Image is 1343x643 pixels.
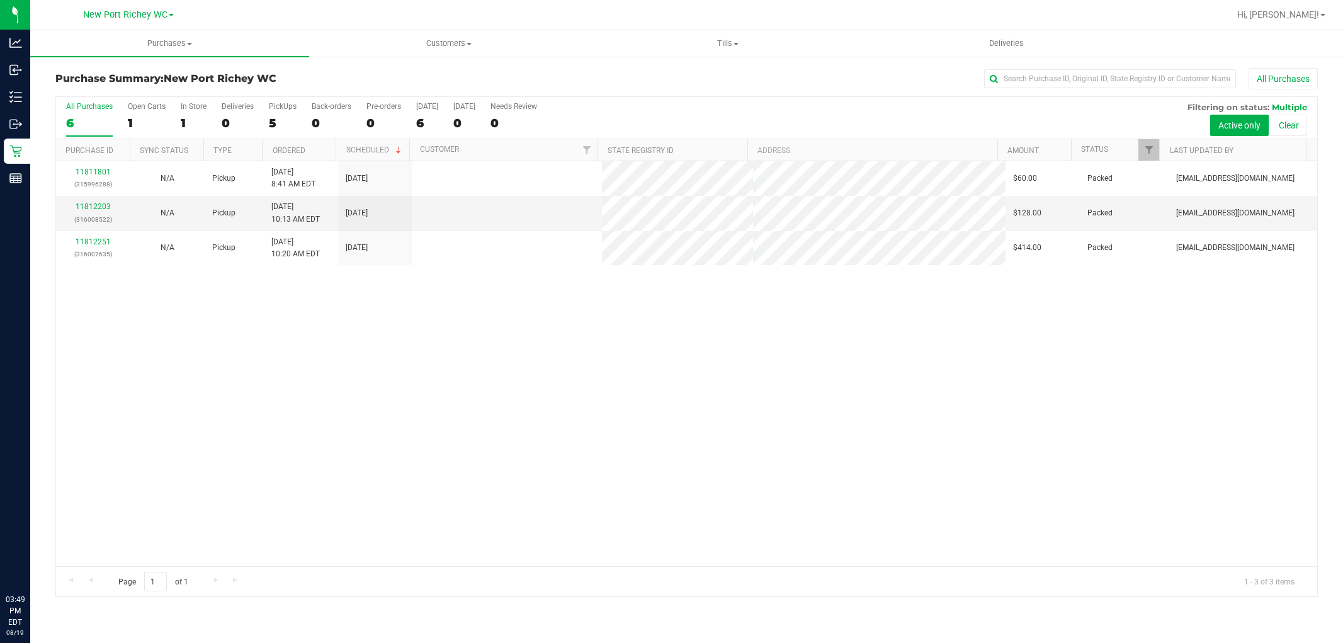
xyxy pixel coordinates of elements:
span: [DATE] 10:20 AM EDT [271,236,320,260]
span: Deliveries [972,38,1041,49]
a: Sync Status [140,146,188,155]
span: [DATE] 10:13 AM EDT [271,201,320,225]
span: $128.00 [1013,207,1041,219]
div: 6 [416,116,438,130]
span: Hi, [PERSON_NAME]! [1237,9,1319,20]
input: 1 [144,572,167,591]
span: Not Applicable [161,208,174,217]
div: In Store [181,102,207,111]
a: Customer [420,145,459,154]
a: Filter [1138,139,1159,161]
a: 11811801 [76,168,111,176]
a: Tills [588,30,867,57]
span: Pickup [212,207,235,219]
div: Needs Review [490,102,537,111]
p: 08/19 [6,628,25,637]
span: Page of 1 [108,572,198,591]
inline-svg: Retail [9,145,22,157]
inline-svg: Inventory [9,91,22,103]
span: Not Applicable [161,174,174,183]
span: [EMAIL_ADDRESS][DOMAIN_NAME] [1176,207,1295,219]
div: [DATE] [453,102,475,111]
inline-svg: Outbound [9,118,22,130]
div: Pre-orders [366,102,401,111]
div: 0 [222,116,254,130]
span: [EMAIL_ADDRESS][DOMAIN_NAME] [1176,242,1295,254]
span: Tills [589,38,866,49]
a: State Registry ID [608,146,674,155]
div: Back-orders [312,102,351,111]
span: Not Applicable [161,243,174,252]
button: N/A [161,242,174,254]
a: Scheduled [346,145,404,154]
div: 1 [128,116,166,130]
a: Type [213,146,232,155]
iframe: Resource center [13,542,50,580]
span: Customers [310,38,587,49]
div: Deliveries [222,102,254,111]
span: New Port Richey WC [164,72,276,84]
span: Pickup [212,173,235,185]
input: Search Purchase ID, Original ID, State Registry ID or Customer Name... [984,69,1236,88]
span: [DATE] [346,173,368,185]
div: 1 [181,116,207,130]
a: Ordered [273,146,305,155]
a: Filter [576,139,597,161]
span: Packed [1087,207,1113,219]
th: Address [747,139,997,161]
a: 11812251 [76,237,111,246]
span: $60.00 [1013,173,1037,185]
a: Purchase ID [65,146,113,155]
p: 03:49 PM EDT [6,594,25,628]
span: Pickup [212,242,235,254]
inline-svg: Inbound [9,64,22,76]
span: Purchases [30,38,309,49]
div: 5 [269,116,297,130]
inline-svg: Analytics [9,37,22,49]
p: (316007635) [64,248,123,260]
button: Clear [1271,115,1307,136]
div: 0 [312,116,351,130]
a: Status [1081,145,1108,154]
div: 6 [66,116,113,130]
h3: Purchase Summary: [55,73,476,84]
span: Filtering on status: [1187,102,1269,112]
div: 0 [366,116,401,130]
button: All Purchases [1249,68,1318,89]
span: [DATE] [346,242,368,254]
p: (316008522) [64,213,123,225]
span: Packed [1087,242,1113,254]
div: 0 [490,116,537,130]
button: N/A [161,207,174,219]
span: [EMAIL_ADDRESS][DOMAIN_NAME] [1176,173,1295,185]
span: [DATE] 8:41 AM EDT [271,166,315,190]
div: Open Carts [128,102,166,111]
a: 11812203 [76,202,111,211]
span: [DATE] [346,207,368,219]
div: 0 [453,116,475,130]
inline-svg: Reports [9,172,22,185]
span: 1 - 3 of 3 items [1234,572,1305,591]
button: Active only [1210,115,1269,136]
button: N/A [161,173,174,185]
a: Customers [309,30,588,57]
div: All Purchases [66,102,113,111]
div: PickUps [269,102,297,111]
span: Packed [1087,173,1113,185]
a: Last Updated By [1170,146,1233,155]
p: (315996288) [64,178,123,190]
a: Deliveries [867,30,1146,57]
a: Amount [1007,146,1039,155]
span: Multiple [1272,102,1307,112]
span: $414.00 [1013,242,1041,254]
a: Purchases [30,30,309,57]
span: New Port Richey WC [83,9,167,20]
div: [DATE] [416,102,438,111]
